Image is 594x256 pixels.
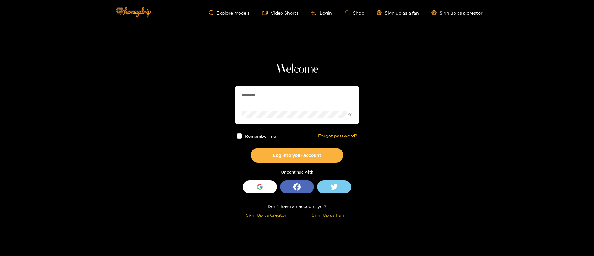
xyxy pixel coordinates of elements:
span: eye-invisible [348,112,352,116]
a: Forgot password? [318,133,357,139]
span: video-camera [262,10,271,15]
a: Explore models [209,10,250,15]
div: Don't have an account yet? [235,203,359,210]
a: Shop [344,10,364,15]
span: Remember me [245,134,276,138]
div: Sign Up as Creator [237,211,295,219]
a: Sign up as a fan [377,10,419,15]
div: Or continue with [235,169,359,176]
h1: Welcome [235,62,359,77]
button: Log into your account [251,148,343,163]
div: Sign Up as Fan [299,211,357,219]
a: Video Shorts [262,10,299,15]
a: Sign up as a creator [431,10,483,15]
a: Login [311,11,332,15]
